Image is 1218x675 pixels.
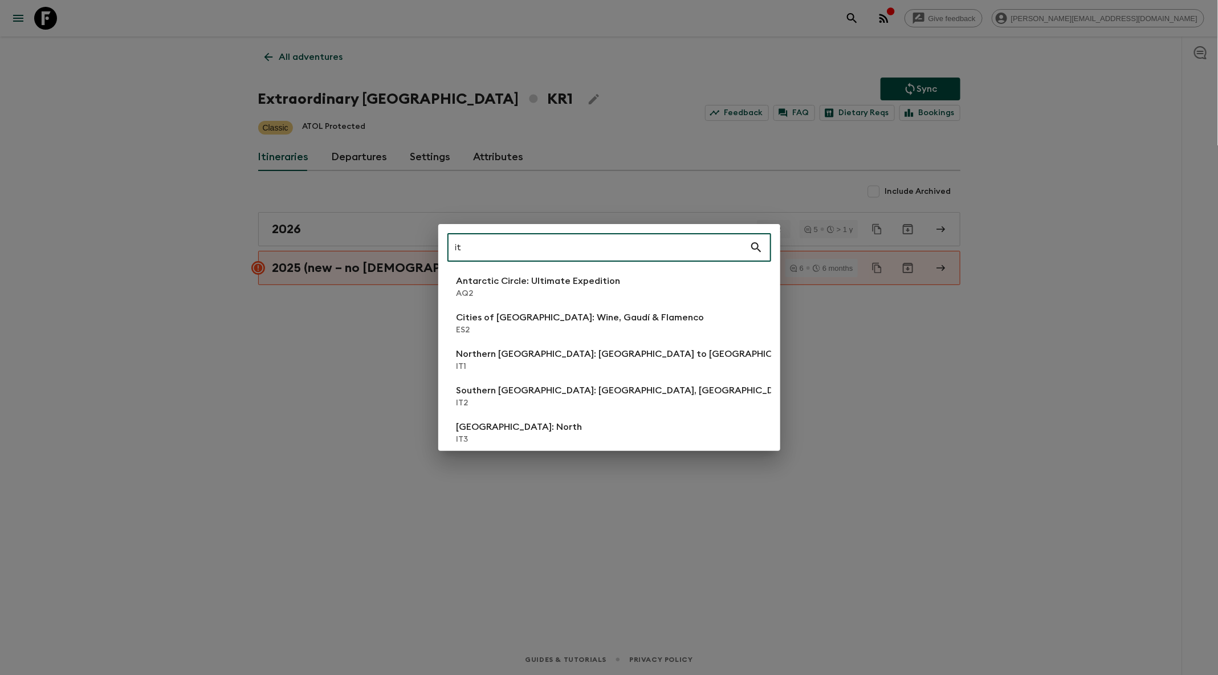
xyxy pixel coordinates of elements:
[457,420,582,434] p: [GEOGRAPHIC_DATA]: North
[457,434,582,445] p: IT3
[457,288,621,299] p: AQ2
[457,347,805,361] p: Northern [GEOGRAPHIC_DATA]: [GEOGRAPHIC_DATA] to [GEOGRAPHIC_DATA]
[457,324,704,336] p: ES2
[457,311,704,324] p: Cities of [GEOGRAPHIC_DATA]: Wine, Gaudí & Flamenco
[457,384,902,397] p: Southern [GEOGRAPHIC_DATA]: [GEOGRAPHIC_DATA], [GEOGRAPHIC_DATA] & [GEOGRAPHIC_DATA]
[457,361,805,372] p: IT1
[457,397,902,409] p: IT2
[457,274,621,288] p: Antarctic Circle: Ultimate Expedition
[447,231,749,263] input: Search adventures...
